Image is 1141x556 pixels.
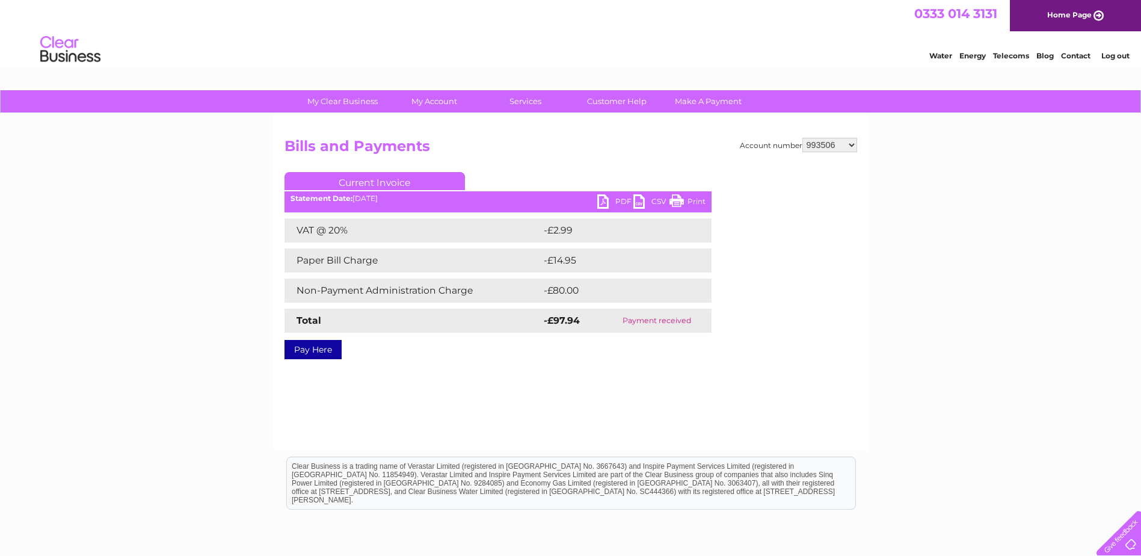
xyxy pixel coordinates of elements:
[659,90,758,113] a: Make A Payment
[669,194,706,212] a: Print
[476,90,575,113] a: Services
[284,194,712,203] div: [DATE]
[929,51,952,60] a: Water
[1101,51,1130,60] a: Log out
[284,138,857,161] h2: Bills and Payments
[284,340,342,359] a: Pay Here
[633,194,669,212] a: CSV
[1061,51,1090,60] a: Contact
[284,279,541,303] td: Non-Payment Administration Charge
[284,172,465,190] a: Current Invoice
[40,31,101,68] img: logo.png
[567,90,666,113] a: Customer Help
[541,249,689,273] td: -£14.95
[291,194,352,203] b: Statement Date:
[544,315,580,326] strong: -£97.94
[384,90,484,113] a: My Account
[284,218,541,242] td: VAT @ 20%
[597,194,633,212] a: PDF
[1036,51,1054,60] a: Blog
[293,90,392,113] a: My Clear Business
[541,279,690,303] td: -£80.00
[284,249,541,273] td: Paper Bill Charge
[541,218,686,242] td: -£2.99
[297,315,321,326] strong: Total
[602,309,712,333] td: Payment received
[914,6,997,21] a: 0333 014 3131
[993,51,1029,60] a: Telecoms
[287,7,855,58] div: Clear Business is a trading name of Verastar Limited (registered in [GEOGRAPHIC_DATA] No. 3667643...
[959,51,986,60] a: Energy
[740,138,857,152] div: Account number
